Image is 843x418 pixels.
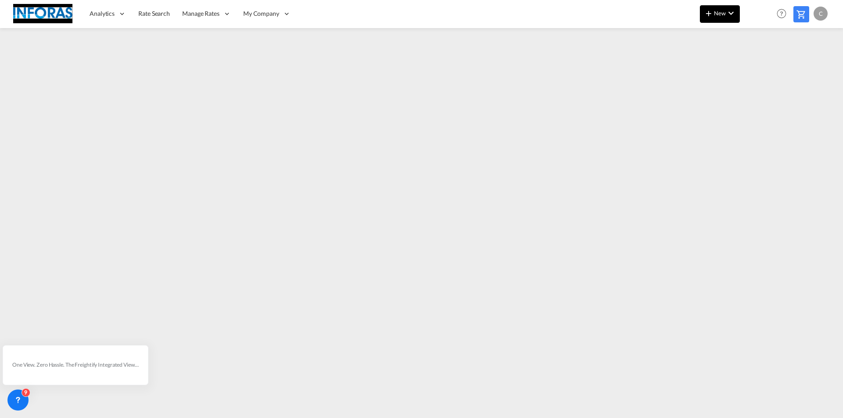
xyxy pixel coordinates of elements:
[774,6,789,21] span: Help
[182,9,220,18] span: Manage Rates
[814,7,828,21] div: C
[138,10,170,17] span: Rate Search
[726,8,736,18] md-icon: icon-chevron-down
[700,5,740,23] button: icon-plus 400-fgNewicon-chevron-down
[703,10,736,17] span: New
[774,6,793,22] div: Help
[243,9,279,18] span: My Company
[13,4,72,24] img: eff75c7098ee11eeb65dd1c63e392380.jpg
[90,9,115,18] span: Analytics
[703,8,714,18] md-icon: icon-plus 400-fg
